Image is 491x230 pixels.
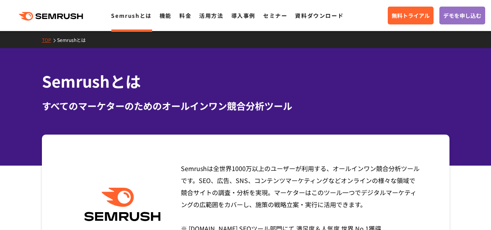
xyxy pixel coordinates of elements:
img: Semrush [80,188,165,221]
h1: Semrushとは [42,70,449,93]
a: 導入事例 [231,12,255,19]
a: Semrushとは [57,36,92,43]
div: すべてのマーケターのためのオールインワン競合分析ツール [42,99,449,113]
a: 機能 [160,12,172,19]
a: セミナー [263,12,287,19]
a: 活用方法 [199,12,223,19]
a: 無料トライアル [388,7,434,24]
a: 資料ダウンロード [295,12,344,19]
span: デモを申し込む [443,11,481,20]
a: TOP [42,36,57,43]
span: 無料トライアル [392,11,430,20]
a: Semrushとは [111,12,151,19]
a: デモを申し込む [439,7,485,24]
a: 料金 [179,12,191,19]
